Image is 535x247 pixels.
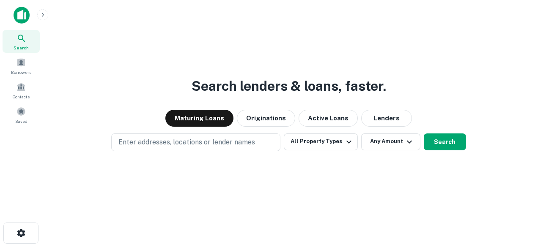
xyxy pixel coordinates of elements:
a: Contacts [3,79,40,102]
span: Search [14,44,29,51]
button: Any Amount [361,133,420,150]
button: Maturing Loans [165,110,233,127]
p: Enter addresses, locations or lender names [118,137,255,147]
a: Borrowers [3,54,40,77]
button: Lenders [361,110,412,127]
button: Originations [237,110,295,127]
img: capitalize-icon.png [14,7,30,24]
button: Enter addresses, locations or lender names [111,133,280,151]
span: Saved [15,118,27,125]
span: Borrowers [11,69,31,76]
button: Search [424,133,466,150]
a: Saved [3,103,40,126]
a: Search [3,30,40,53]
span: Contacts [13,93,30,100]
button: All Property Types [284,133,357,150]
button: Active Loans [299,110,358,127]
iframe: Chat Widget [493,179,535,220]
h3: Search lenders & loans, faster. [192,76,386,96]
